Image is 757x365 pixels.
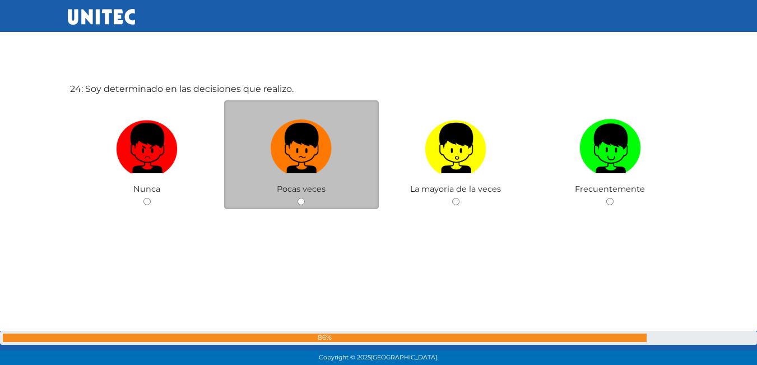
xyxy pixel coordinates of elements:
[579,115,641,174] img: Frecuentemente
[3,334,647,342] div: 86%
[116,115,178,174] img: Nunca
[575,184,645,194] span: Frecuentemente
[277,184,326,194] span: Pocas veces
[70,82,294,96] label: 24: Soy determinado en las decisiones que realizo.
[68,9,135,25] img: UNITEC
[371,354,438,361] span: [GEOGRAPHIC_DATA].
[410,184,501,194] span: La mayoria de la veces
[133,184,160,194] span: Nunca
[425,115,486,174] img: La mayoria de la veces
[271,115,332,174] img: Pocas veces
